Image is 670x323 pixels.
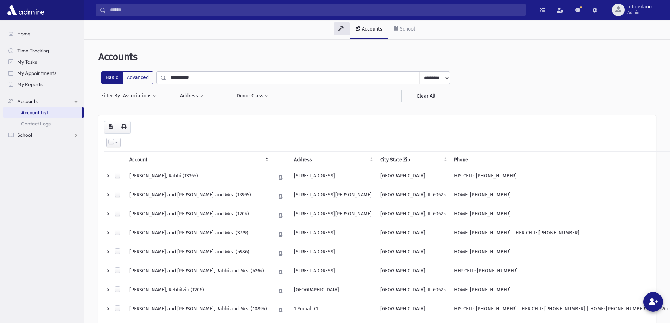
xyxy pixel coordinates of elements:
a: My Reports [3,79,84,90]
span: Accounts [17,98,38,104]
td: [STREET_ADDRESS][PERSON_NAME] [290,187,376,206]
td: [STREET_ADDRESS] [290,225,376,244]
span: My Tasks [17,59,37,65]
span: My Appointments [17,70,56,76]
td: [PERSON_NAME] and [PERSON_NAME], Rabbi and Mrs. (4264) [125,263,271,282]
label: Basic [101,71,123,84]
span: Contact Logs [21,121,51,127]
td: [GEOGRAPHIC_DATA] [376,244,450,263]
a: Clear All [401,90,450,102]
td: [GEOGRAPHIC_DATA], IL 60625 [376,282,450,301]
img: AdmirePro [6,3,46,17]
td: [PERSON_NAME] and [PERSON_NAME], Rabbi and Mrs. (10894) [125,301,271,319]
span: School [17,132,32,138]
td: [PERSON_NAME] and [PERSON_NAME] and Mrs. (13965) [125,187,271,206]
a: Time Tracking [3,45,84,56]
a: My Appointments [3,67,84,79]
td: [STREET_ADDRESS] [290,168,376,187]
span: Filter By [101,92,123,99]
span: Accounts [98,51,138,63]
th: Address : activate to sort column ascending [290,151,376,168]
div: FilterModes [101,71,153,84]
span: Time Tracking [17,47,49,54]
td: [STREET_ADDRESS][PERSON_NAME] [290,206,376,225]
a: My Tasks [3,56,84,67]
a: Contact Logs [3,118,84,129]
a: Account List [3,107,82,118]
td: [PERSON_NAME] and [PERSON_NAME] and Mrs. (5986) [125,244,271,263]
td: [PERSON_NAME] and [PERSON_NAME] and Mrs. (3779) [125,225,271,244]
td: [GEOGRAPHIC_DATA] [290,282,376,301]
td: [PERSON_NAME], Rabbi (13365) [125,168,271,187]
span: Admin [627,10,652,15]
td: [GEOGRAPHIC_DATA] [376,263,450,282]
a: Accounts [3,96,84,107]
td: [GEOGRAPHIC_DATA] [376,225,450,244]
td: [PERSON_NAME], Rebbitzin (1206) [125,282,271,301]
span: My Reports [17,81,43,88]
td: [PERSON_NAME] and [PERSON_NAME] and Mrs. (1204) [125,206,271,225]
button: CSV [104,121,117,134]
button: Associations [123,90,157,102]
div: Accounts [360,26,382,32]
th: City State Zip : activate to sort column ascending [376,151,450,168]
td: [GEOGRAPHIC_DATA], IL 60625 [376,206,450,225]
a: Home [3,28,84,39]
td: [STREET_ADDRESS] [290,263,376,282]
button: Print [117,121,131,134]
span: Home [17,31,31,37]
td: [GEOGRAPHIC_DATA] [376,168,450,187]
td: 1 Yomah Ct [290,301,376,319]
input: Search [106,4,525,16]
a: Accounts [350,20,388,39]
label: Advanced [122,71,153,84]
a: School [3,129,84,141]
span: mtoledano [627,4,652,10]
th: Account: activate to sort column descending [125,151,271,168]
td: [GEOGRAPHIC_DATA] [376,301,450,319]
td: [GEOGRAPHIC_DATA], IL 60625 [376,187,450,206]
button: Address [180,90,203,102]
span: Account List [21,109,48,116]
td: [STREET_ADDRESS] [290,244,376,263]
div: School [398,26,415,32]
a: School [388,20,421,39]
button: Donor Class [236,90,269,102]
